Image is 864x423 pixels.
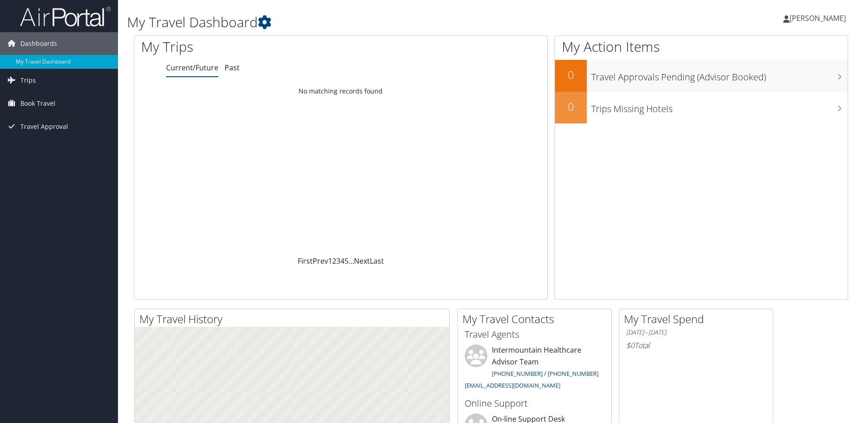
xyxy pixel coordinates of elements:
span: Trips [20,69,36,92]
a: Current/Future [166,63,218,73]
h2: My Travel Spend [624,311,773,327]
h1: My Action Items [555,37,848,56]
a: Last [370,256,384,266]
h2: 0 [555,67,587,83]
a: 0Trips Missing Hotels [555,92,848,123]
h2: 0 [555,99,587,114]
h3: Travel Agents [465,328,604,341]
h6: [DATE] - [DATE] [626,328,766,337]
a: Prev [313,256,328,266]
span: Travel Approval [20,115,68,138]
span: Dashboards [20,32,57,55]
h3: Trips Missing Hotels [591,98,848,115]
a: 5 [344,256,349,266]
h2: My Travel Contacts [462,311,611,327]
a: Next [354,256,370,266]
a: [PHONE_NUMBER] / [PHONE_NUMBER] [492,369,599,378]
li: Intermountain Healthcare Advisor Team [460,344,609,393]
a: [EMAIL_ADDRESS][DOMAIN_NAME] [465,381,560,389]
a: 2 [332,256,336,266]
a: 3 [336,256,340,266]
a: [PERSON_NAME] [783,5,855,32]
h2: My Travel History [139,311,449,327]
h6: Total [626,340,766,350]
span: [PERSON_NAME] [790,13,846,23]
span: $0 [626,340,634,350]
h3: Online Support [465,397,604,410]
td: No matching records found [134,83,547,99]
span: … [349,256,354,266]
span: Book Travel [20,92,55,115]
a: 0Travel Approvals Pending (Advisor Booked) [555,60,848,92]
h1: My Trips [141,37,368,56]
a: First [298,256,313,266]
img: airportal-logo.png [20,6,111,27]
a: 1 [328,256,332,266]
h1: My Travel Dashboard [127,13,612,32]
a: Past [225,63,240,73]
h3: Travel Approvals Pending (Advisor Booked) [591,66,848,84]
a: 4 [340,256,344,266]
